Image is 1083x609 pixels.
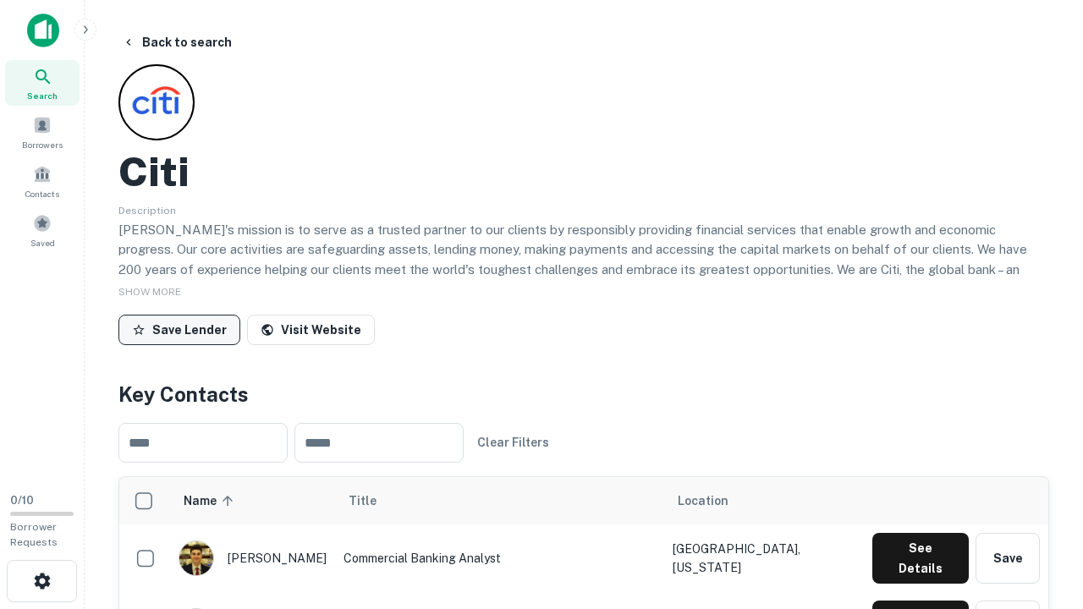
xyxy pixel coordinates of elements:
img: capitalize-icon.png [27,14,59,47]
span: Title [349,491,399,511]
button: Back to search [115,27,239,58]
span: Saved [30,236,55,250]
th: Title [335,477,664,524]
a: Contacts [5,158,80,204]
a: Borrowers [5,109,80,155]
span: Location [678,491,728,511]
h2: Citi [118,147,190,196]
a: Search [5,60,80,106]
p: [PERSON_NAME]'s mission is to serve as a trusted partner to our clients by responsibly providing ... [118,220,1049,320]
span: Borrowers [22,138,63,151]
td: Commercial Banking Analyst [335,524,664,592]
span: Contacts [25,187,59,200]
a: Saved [5,207,80,253]
span: Description [118,205,176,217]
span: 0 / 10 [10,494,34,507]
img: 1753279374948 [179,541,213,575]
iframe: Chat Widget [998,420,1083,501]
th: Location [664,477,864,524]
button: Save Lender [118,315,240,345]
div: [PERSON_NAME] [179,540,327,576]
a: Visit Website [247,315,375,345]
span: Search [27,89,58,102]
td: [GEOGRAPHIC_DATA], [US_STATE] [664,524,864,592]
button: Save [976,533,1040,584]
h4: Key Contacts [118,379,1049,409]
button: See Details [872,533,969,584]
span: Name [184,491,239,511]
button: Clear Filters [470,427,556,458]
th: Name [170,477,335,524]
span: Borrower Requests [10,521,58,548]
span: SHOW MORE [118,286,181,298]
